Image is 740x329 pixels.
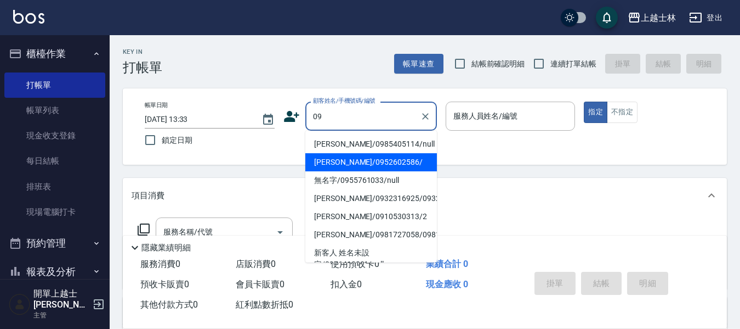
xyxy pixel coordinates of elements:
div: 上越士林 [641,11,676,25]
a: 帳單列表 [4,98,105,123]
span: 店販消費 0 [236,259,276,269]
span: 會員卡販賣 0 [236,279,284,289]
a: 每日結帳 [4,148,105,174]
button: 上越士林 [623,7,680,29]
span: 預收卡販賣 0 [140,279,189,289]
span: 服務消費 0 [140,259,180,269]
a: 現場電腦打卡 [4,199,105,225]
span: 現金應收 0 [426,279,468,289]
a: 打帳單 [4,73,105,98]
button: 指定 [584,102,607,123]
li: 無名字/0955761033/null [305,171,437,189]
img: Logo [13,10,44,24]
button: 登出 [685,8,727,28]
h2: Key In [123,48,162,55]
span: 使用預收卡 0 [331,259,379,269]
h3: 打帳單 [123,60,162,75]
li: [PERSON_NAME]/0932316925/0932316925 [305,189,437,208]
span: 業績合計 0 [426,259,468,269]
li: [PERSON_NAME]/0952602586/ [305,153,437,171]
span: 紅利點數折抵 0 [236,299,293,310]
label: 顧客姓名/手機號碼/編號 [313,97,375,105]
li: [PERSON_NAME]/0910530313/2 [305,208,437,226]
button: 不指定 [607,102,637,123]
button: 櫃檯作業 [4,40,105,68]
li: 新客人 姓名未設定/0976410831/null [305,244,437,274]
li: [PERSON_NAME]/0985405114/null [305,135,437,153]
li: [PERSON_NAME]/0981727058/0981727058 [305,226,437,244]
label: 帳單日期 [145,101,168,109]
input: YYYY/MM/DD hh:mm [145,110,251,129]
button: Choose date, selected date is 2025-08-22 [255,107,281,133]
img: Person [9,293,31,315]
p: 隱藏業績明細 [141,242,191,254]
button: 報表及分析 [4,258,105,286]
span: 結帳前確認明細 [471,58,525,70]
a: 排班表 [4,174,105,199]
p: 項目消費 [132,190,164,202]
button: Open [271,224,289,241]
button: Clear [418,109,433,124]
p: 主管 [33,310,89,320]
h5: 開單上越士[PERSON_NAME] [33,288,89,310]
button: save [596,7,618,29]
button: 帳單速查 [394,54,443,74]
span: 其他付款方式 0 [140,299,198,310]
button: 預約管理 [4,229,105,258]
span: 扣入金 0 [331,279,362,289]
span: 鎖定日期 [162,135,192,146]
div: 項目消費 [123,178,727,213]
span: 連續打單結帳 [550,58,596,70]
a: 現金收支登錄 [4,123,105,148]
